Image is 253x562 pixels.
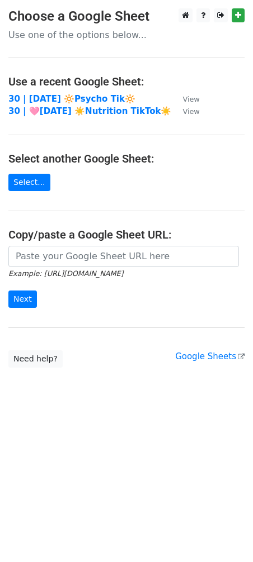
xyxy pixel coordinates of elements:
input: Paste your Google Sheet URL here [8,246,239,267]
h3: Choose a Google Sheet [8,8,245,25]
h4: Select another Google Sheet: [8,152,245,165]
a: Google Sheets [175,351,245,361]
a: View [171,106,199,116]
h4: Copy/paste a Google Sheet URL: [8,228,245,241]
small: View [182,95,199,103]
input: Next [8,290,37,308]
a: 30 | 🩷[DATE] ☀️Nutrition TikTok☀️ [8,106,171,116]
a: Need help? [8,350,63,368]
p: Use one of the options below... [8,29,245,41]
h4: Use a recent Google Sheet: [8,75,245,88]
a: 30 | [DATE] 🔆Psycho Tik🔆 [8,94,135,104]
a: Select... [8,174,50,191]
a: View [171,94,199,104]
small: View [182,107,199,116]
small: Example: [URL][DOMAIN_NAME] [8,269,123,278]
